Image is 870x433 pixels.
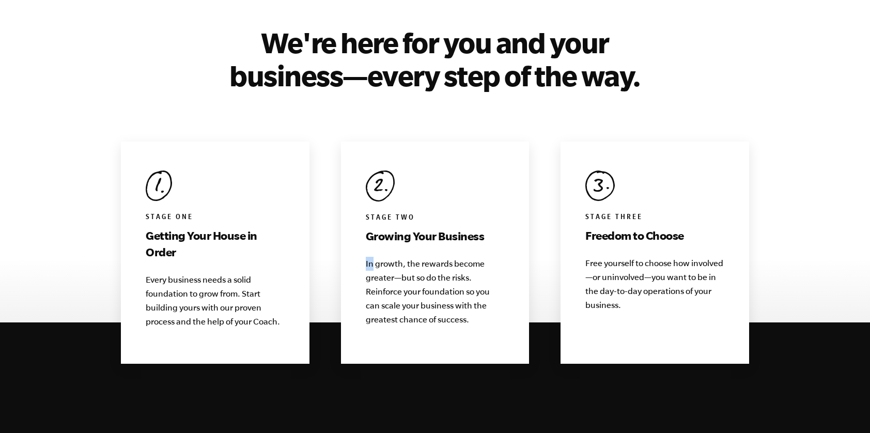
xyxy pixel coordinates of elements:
img: Stage Three [585,171,615,201]
h3: Getting Your House in Order [146,227,285,260]
img: Stage Two [366,171,395,202]
p: Every business needs a solid foundation to grow from. Start building yours with our proven proces... [146,273,285,329]
p: In growth, the rewards become greater—but so do the risks. Reinforce your foundation so you can s... [366,257,505,327]
h3: Growing Your Business [366,228,505,244]
p: Free yourself to choose how involved—or uninvolved—you want to be in the day-to-day operations of... [585,256,724,312]
img: Stage One [146,171,172,201]
h6: Stage Three [585,213,724,223]
h2: We're here for you and your business—every step of the way. [228,26,642,92]
iframe: Chat Widget [818,383,870,433]
h6: Stage Two [366,213,505,224]
h3: Freedom to Choose [585,227,724,244]
h6: Stage One [146,213,285,223]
